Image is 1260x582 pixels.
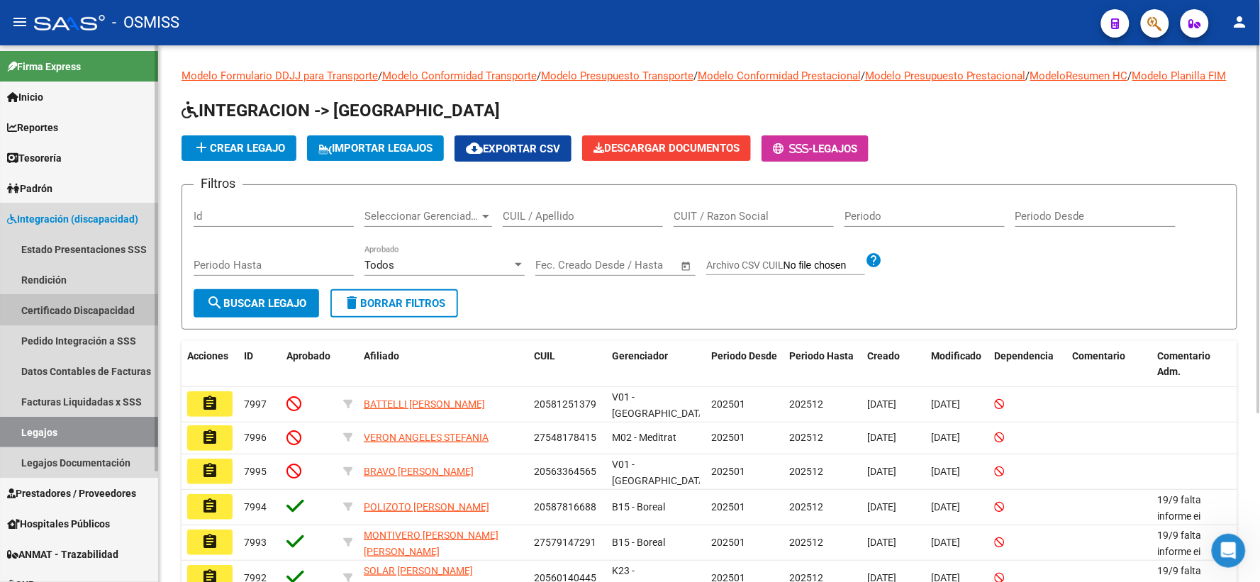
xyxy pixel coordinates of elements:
span: Creado [867,350,900,362]
span: Legajos [813,142,857,155]
span: 202512 [789,466,823,477]
span: [DATE] [867,398,896,410]
input: Fecha fin [606,259,674,272]
span: [DATE] [867,466,896,477]
datatable-header-cell: CUIL [528,341,606,388]
span: Hospitales Públicos [7,516,110,532]
span: BATTELLI [PERSON_NAME] [364,398,485,410]
mat-icon: delete [343,294,360,311]
span: Modificado [931,350,982,362]
span: 7997 [244,398,267,410]
button: Inicio [222,9,249,35]
span: INTEGRACION -> [GEOGRAPHIC_DATA] [182,101,500,121]
span: - OSMISS [112,7,179,38]
h1: Fin [69,6,86,16]
span: Comentario [1073,350,1126,362]
span: 20563364565 [534,466,596,477]
mat-icon: search [206,294,223,311]
li: Hacer clic en el botón "Carga masiva" [33,114,221,140]
span: 202512 [789,432,823,443]
span: 202501 [711,501,745,513]
button: Exportar CSV [455,135,572,162]
span: 202501 [711,466,745,477]
span: - [773,142,813,155]
span: 19/9 falta informe ei [1158,494,1202,522]
img: Profile image for Fin [40,11,63,33]
mat-icon: menu [11,13,28,30]
span: Afiliado [364,350,399,362]
button: Buscar Legajo [194,289,319,318]
span: 202512 [789,398,823,410]
datatable-header-cell: ID [238,341,281,388]
button: Descargar Documentos [582,135,751,161]
span: 202512 [789,501,823,513]
mat-icon: assignment [201,462,218,479]
span: Periodo Desde [711,350,777,362]
mat-icon: assignment [201,498,218,515]
span: Aprobado [286,350,330,362]
li: Luego deberá arrastrar los archivos de las facturas. [33,243,221,269]
button: Selector de gif [45,464,56,476]
button: go back [9,9,36,35]
a: Modelo Conformidad Transporte [382,69,537,82]
span: Padrón [7,181,52,196]
a: Modelo Formulario DDJJ para Transporte [182,69,378,82]
span: BRAVO [PERSON_NAME] [364,466,474,477]
a: Modelo Presupuesto Prestacional [865,69,1026,82]
input: Fecha inicio [535,259,593,272]
span: 202512 [789,537,823,548]
span: 20587816688 [534,501,596,513]
span: ANMAT - Trazabilidad [7,547,118,562]
span: 19/9 falta informe ei [1158,530,1202,557]
mat-icon: add [193,139,210,156]
span: Descargar Documentos [593,142,740,155]
span: Dependencia [995,350,1054,362]
button: Open calendar [679,258,695,274]
datatable-header-cell: Creado [862,341,925,388]
span: Buscar Legajo [206,297,306,310]
li: La plataforma leerá los Qr de los archivos recién arrastrados y le creará tablas con los comproba... [33,303,221,449]
span: [DATE] [931,466,960,477]
span: [DATE] [931,398,960,410]
div: Para realizar la carga masiva de facturación debe realizar los siguientes pasos: [23,43,221,84]
li: Presionar "elegir archivos" [33,227,221,240]
li: Dirigirse a Prestadores - Facturas/Listado-carga [33,84,221,111]
span: Crear Legajo [193,142,285,155]
mat-icon: assignment [201,395,218,412]
h3: Filtros [194,174,242,194]
span: 202501 [711,398,745,410]
datatable-header-cell: Periodo Desde [706,341,784,388]
datatable-header-cell: Comentario Adm. [1152,341,1237,388]
div: Cerrar [249,9,274,34]
datatable-header-cell: Periodo Hasta [784,341,862,388]
span: POLIZOTO [PERSON_NAME] [364,501,489,513]
span: Periodo Hasta [789,350,854,362]
mat-icon: cloud_download [466,140,483,157]
span: B15 - Boreal [612,537,665,548]
datatable-header-cell: Dependencia [989,341,1067,388]
mat-icon: person [1232,13,1249,30]
iframe: Intercom live chat [1212,534,1246,568]
datatable-header-cell: Afiliado [358,341,528,388]
datatable-header-cell: Aprobado [281,341,338,388]
textarea: Escribe un mensaje... [12,435,272,459]
button: Enviar un mensaje… [243,459,266,481]
span: 7993 [244,537,267,548]
span: Inicio [7,89,43,105]
span: 202501 [711,432,745,443]
datatable-header-cell: Comentario [1067,341,1152,388]
span: Prestadores / Proveedores [7,486,136,501]
span: Todos [364,259,394,272]
a: Modelo Presupuesto Transporte [541,69,693,82]
button: Crear Legajo [182,135,296,161]
span: V01 - [GEOGRAPHIC_DATA] [612,391,708,419]
span: MONTIVERO [PERSON_NAME] [PERSON_NAME] [364,530,498,557]
span: V01 - [GEOGRAPHIC_DATA] [612,459,708,486]
span: [DATE] [931,432,960,443]
span: Reportes [7,120,58,135]
span: Archivo CSV CUIL [706,259,784,271]
li: En la nueva ventana que se abre deberá seleccionar el área de destino que le asignará a dichas fa... [33,144,221,223]
span: [DATE] [931,501,960,513]
span: Integración (discapacidad) [7,211,138,227]
span: Seleccionar Gerenciador [364,210,479,223]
